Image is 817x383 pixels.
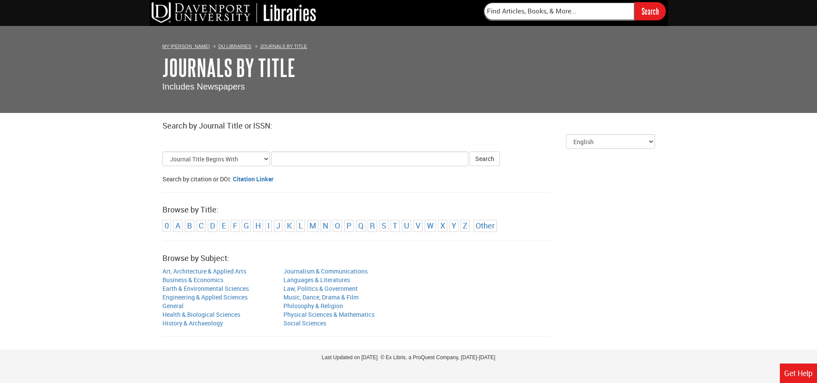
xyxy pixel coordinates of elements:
a: Browse by Q [358,220,363,231]
li: Browse by letter [413,220,423,232]
li: Browse by letter [307,220,318,232]
a: Engineering & Applied Sciences [162,293,248,301]
a: Browse by E [222,220,226,231]
a: Browse by B [187,220,192,231]
a: Browse by O [335,220,340,231]
span: Search by citation or DOI: [162,175,232,183]
a: Browse by A [175,220,181,231]
a: Browse by L [299,220,303,231]
h2: Search by Journal Title or ISSN: [162,122,655,130]
li: Browse by letter [438,220,447,232]
a: Law, Politics & Government [283,284,358,293]
p: Includes Newspapers [162,80,655,93]
li: Browse by letter [321,220,331,232]
a: Browse by M [309,220,316,231]
a: Browse by D [210,220,215,231]
a: Music, Dance, Drama & Film [283,293,359,301]
a: Journalism & Communications [283,267,368,275]
li: Browse by letter [368,220,377,232]
h2: Browse by Title: [162,206,655,214]
a: DU Libraries [218,44,251,49]
a: Social Sciences [283,319,326,327]
a: Journals By Title [162,54,296,81]
li: Browse by letter [296,220,305,232]
button: Search [470,151,500,166]
a: Browse by U [404,220,409,231]
a: Browse by J [276,220,280,231]
li: Browse by letter [197,220,206,232]
a: Earth & Environmental Sciences [162,284,249,293]
li: Browse by letter [379,220,388,232]
li: Browse by letter [425,220,436,232]
li: Browse by letter [208,220,217,232]
li: Browse by letter [274,220,283,232]
li: Browse by letter [242,220,251,232]
a: Health & Biological Sciences [162,310,240,319]
li: Browse by letter [162,220,171,232]
a: My [PERSON_NAME] [162,44,210,49]
a: Browse by R [370,220,375,231]
input: Find Articles, Books, & More... [483,2,635,20]
img: DU Libraries [152,2,316,23]
a: History & Archaeology [162,319,223,327]
a: Browse by W [427,220,434,231]
li: Browse by letter [173,220,183,232]
h2: Browse by Subject: [162,254,655,263]
li: Browse by letter [461,220,470,232]
a: Browse by I [267,220,270,231]
li: Browse by letter [344,220,354,232]
a: Art, Architecture & Applied Arts [162,267,246,275]
a: Philosophy & Religion [283,302,343,310]
a: Journals By Title [260,44,307,49]
li: Browse by letter [402,220,411,232]
li: Browse by letter [333,220,342,232]
a: Browse by X [440,220,445,231]
li: Browse by letter [391,220,400,232]
li: Browse by letter [231,220,239,232]
a: Browse by V [416,220,420,231]
a: Browse by T [393,220,397,231]
a: Browse by other [476,220,495,231]
a: Physical Sciences & Mathematics [283,310,375,319]
a: Browse by C [199,220,203,231]
a: General [162,302,184,310]
li: Browse by letter [285,220,294,232]
a: Browse by K [287,220,292,231]
a: Browse by Y [451,220,456,231]
li: Browse by letter [253,220,263,232]
a: Browse by S [381,220,386,231]
a: Business & Economics [162,276,223,284]
li: Browse by letter [265,220,272,232]
li: Browse by letter [185,220,194,232]
a: Languages & Literatures [283,276,350,284]
li: Browse by letter [219,220,229,232]
li: Browse by letter [356,220,366,232]
ol: Breadcrumbs [162,42,655,50]
input: Search [635,2,666,20]
li: Browse by letter [449,220,458,232]
a: Browse by H [255,220,261,231]
a: Browse by G [244,220,249,231]
a: Browse by Z [463,220,467,231]
a: Citation Linker [233,175,273,183]
a: Browse by 0 [165,220,169,231]
a: Get Help [780,364,817,383]
a: Browse by P [347,220,352,231]
a: Browse by F [233,220,237,231]
a: Browse by N [323,220,328,231]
